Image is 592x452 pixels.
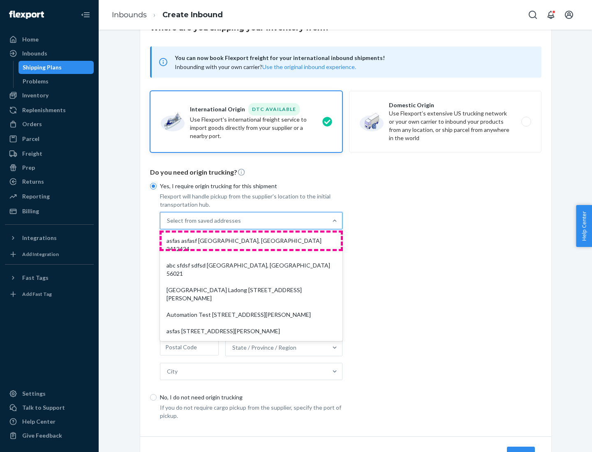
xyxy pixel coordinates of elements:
[5,401,94,414] a: Talk to Support
[22,164,35,172] div: Prep
[22,178,44,186] div: Returns
[160,192,342,209] p: Flexport will handle pickup from the supplier's location to the initial transportation hub.
[150,183,157,189] input: Yes, I require origin trucking for this shipment
[22,291,52,297] div: Add Fast Tag
[22,274,49,282] div: Fast Tags
[22,35,39,44] div: Home
[160,339,219,355] input: Postal Code
[22,106,66,114] div: Replenishments
[162,257,341,282] div: abc sfdsf sdfsd [GEOGRAPHIC_DATA], [GEOGRAPHIC_DATA] 56021
[150,168,541,177] p: Do you need origin trucking?
[5,89,94,102] a: Inventory
[5,104,94,117] a: Replenishments
[18,75,94,88] a: Problems
[525,7,541,23] button: Open Search Box
[22,417,55,426] div: Help Center
[23,77,49,85] div: Problems
[175,63,356,70] span: Inbounding with your own carrier?
[23,63,62,71] div: Shipping Plans
[5,387,94,400] a: Settings
[162,10,223,19] a: Create Inbound
[5,33,94,46] a: Home
[561,7,577,23] button: Open account menu
[5,175,94,188] a: Returns
[232,344,296,352] div: State / Province / Region
[22,234,57,242] div: Integrations
[167,367,178,376] div: City
[22,135,39,143] div: Parcel
[167,217,241,225] div: Select from saved addresses
[22,207,39,215] div: Billing
[22,404,65,412] div: Talk to Support
[543,7,559,23] button: Open notifications
[105,3,229,27] ol: breadcrumbs
[5,248,94,261] a: Add Integration
[5,231,94,244] button: Integrations
[22,49,47,58] div: Inbounds
[22,192,50,201] div: Reporting
[77,7,94,23] button: Close Navigation
[5,161,94,174] a: Prep
[5,118,94,131] a: Orders
[5,415,94,428] a: Help Center
[112,10,147,19] a: Inbounds
[22,150,42,158] div: Freight
[5,205,94,218] a: Billing
[22,390,46,398] div: Settings
[162,323,341,339] div: asfas [STREET_ADDRESS][PERSON_NAME]
[162,282,341,307] div: [GEOGRAPHIC_DATA] Ladong [STREET_ADDRESS][PERSON_NAME]
[262,63,356,71] button: Use the original inbound experience.
[175,53,532,63] span: You can now book Flexport freight for your international inbound shipments!
[162,233,341,257] div: asfas asfasf [GEOGRAPHIC_DATA], [GEOGRAPHIC_DATA] 2412424
[9,11,44,19] img: Flexport logo
[162,307,341,323] div: Automation Test [STREET_ADDRESS][PERSON_NAME]
[160,393,342,401] p: No, I do not need origin trucking
[5,147,94,160] a: Freight
[22,251,59,258] div: Add Integration
[150,394,157,401] input: No, I do not need origin trucking
[22,431,62,440] div: Give Feedback
[18,61,94,74] a: Shipping Plans
[5,271,94,284] button: Fast Tags
[576,205,592,247] button: Help Center
[5,47,94,60] a: Inbounds
[5,288,94,301] a: Add Fast Tag
[160,182,342,190] p: Yes, I require origin trucking for this shipment
[160,404,342,420] p: If you do not require cargo pickup from the supplier, specify the port of pickup.
[5,132,94,145] a: Parcel
[5,190,94,203] a: Reporting
[5,429,94,442] button: Give Feedback
[22,91,49,99] div: Inventory
[22,120,42,128] div: Orders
